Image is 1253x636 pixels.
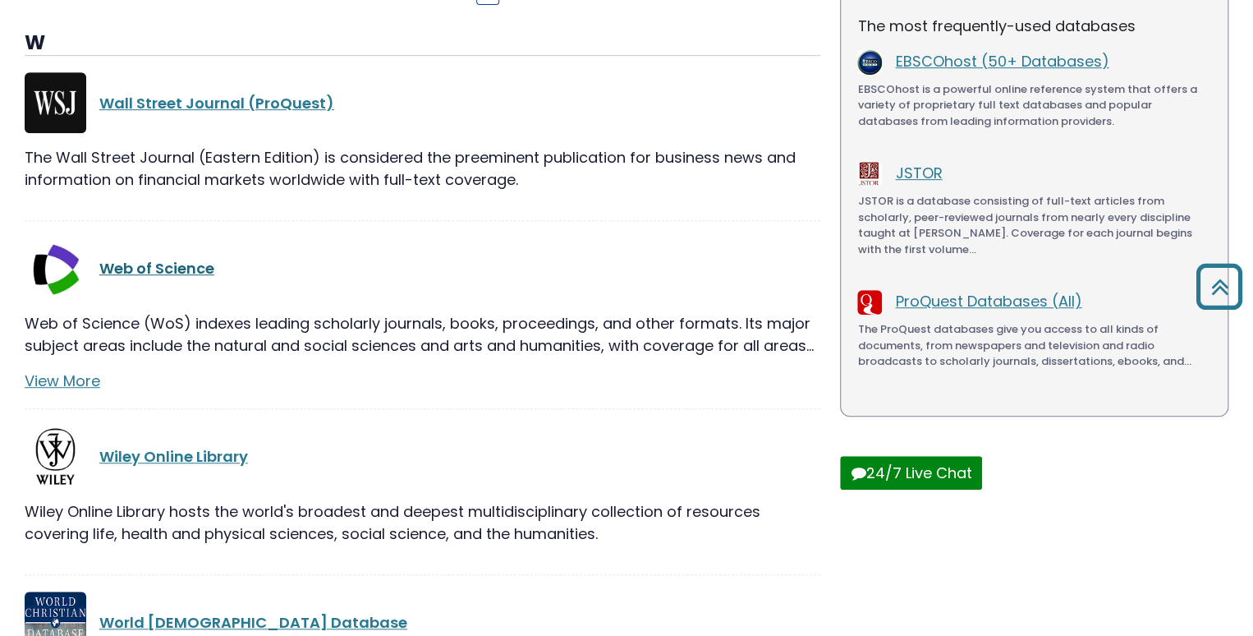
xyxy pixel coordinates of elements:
[895,51,1108,71] a: EBSCOhost (50+ Databases)
[99,446,248,467] a: Wiley Online Library
[857,193,1211,257] p: JSTOR is a database consisting of full-text articles from scholarly, peer-reviewed journals from ...
[857,321,1211,370] p: The ProQuest databases give you access to all kinds of documents, from newspapers and television ...
[25,312,820,357] p: Web of Science (WoS) indexes leading scholarly journals, books, proceedings, and other formats. I...
[25,146,820,191] p: The Wall Street Journal (Eastern Edition) is considered the preeminent publication for business n...
[99,258,214,279] a: Web of Science
[857,81,1211,130] p: EBSCOhost is a powerful online reference system that offers a variety of proprietary full text da...
[25,31,820,56] h3: W
[99,93,334,113] a: Wall Street Journal (ProQuest)
[895,163,942,183] a: JSTOR
[840,456,982,490] button: 24/7 Live Chat
[857,15,1211,37] p: The most frequently-used databases
[99,612,407,633] a: World [DEMOGRAPHIC_DATA] Database
[25,371,100,391] a: View More
[895,291,1081,311] a: ProQuest Databases (All)
[1190,271,1249,302] a: Back to Top
[25,500,820,545] p: Wiley Online Library hosts the world's broadest and deepest multidisciplinary collection of resou...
